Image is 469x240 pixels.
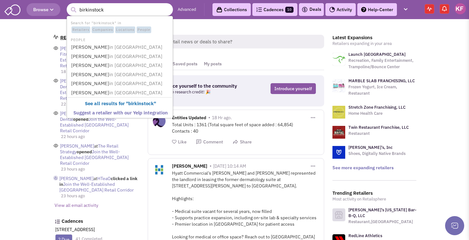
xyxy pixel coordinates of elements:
button: Browse [26,3,60,16]
h3: Latest Expansions [332,35,417,40]
span: RockBox Fitness [60,46,115,57]
span: Like [178,139,187,145]
span: opened [77,149,92,155]
a: REachout Tracking [60,34,102,40]
p: 18 hours ago [61,69,139,75]
h3: Trending Retailers [332,190,417,196]
img: home_email.png [53,35,58,39]
p: 22 hours ago [61,101,139,107]
span: in [GEOGRAPHIC_DATA] [109,80,162,86]
span: Aspen Dental [60,111,111,122]
a: Collections [212,3,251,16]
a: [PERSON_NAME]'s, Inc [348,145,393,150]
span: People [137,26,151,33]
a: Deals [301,6,321,13]
span: The Retail Strategy [60,143,118,155]
a: See more expanding retailers [332,165,394,171]
a: MARBLE SLAB FRANCHISING, LLC [348,78,415,84]
p: Home Health Care [348,110,406,117]
span: in [GEOGRAPHIC_DATA] [109,62,162,68]
a: [PERSON_NAME]'s [US_STATE] Bar-B-Q, LLC [348,207,416,218]
span: 18 Hr ago. [212,115,232,120]
p: Restaurant,[GEOGRAPHIC_DATA] [348,219,417,225]
a: [PERSON_NAME]in [GEOGRAPHIC_DATA] [69,89,172,97]
span: in [GEOGRAPHIC_DATA] [109,44,162,50]
div: at [60,111,139,134]
img: icon-collection-lavender-black.svg [216,7,222,13]
span: Locations [115,26,135,33]
p: Shoes, Digitally Native Brands [348,150,406,157]
a: Saved posts [169,58,201,70]
a: [PERSON_NAME]in [GEOGRAPHIC_DATA] [69,70,172,79]
span: [DATE] 10:14 AM [213,163,246,169]
span: HTeaO [97,176,111,181]
li: PEOPLE [68,36,172,43]
img: icons_eye-open.png [53,111,58,116]
span: Retail news or deals to share? [162,35,324,48]
img: icon-deals.svg [301,6,308,13]
span: [PERSON_NAME] [60,143,94,149]
span: Join the Well-Established [GEOGRAPHIC_DATA] Retail Corridor [60,116,129,134]
span: in [GEOGRAPHIC_DATA] [109,71,162,77]
h3: Cadences [62,218,139,224]
p: 23 hours ago [61,166,139,172]
a: Introduce yourself [271,83,316,94]
img: help.png [361,7,366,12]
img: logo [332,79,345,92]
span: Companies [92,26,114,33]
p: 23 hours ago [61,193,139,199]
p: Get a free research credit! 🎉 [156,89,246,95]
img: Activity.png [329,7,335,12]
a: Twin Restaurant Franchise, LLC [348,125,409,130]
span: [PERSON_NAME] [60,46,94,51]
b: Suggest a retailer with our Yelp integration [73,110,168,116]
span: Entities Updated [172,115,206,122]
a: [STREET_ADDRESS] [55,227,95,232]
img: logo [332,126,345,139]
a: RedLine Athletics [348,233,382,238]
span: [PERSON_NAME] [60,111,94,116]
span: clicked a link in [59,176,138,187]
span: Join the Well-Established [GEOGRAPHIC_DATA] Retail Corridor [60,84,129,101]
a: [PERSON_NAME]in [GEOGRAPHIC_DATA] [69,79,172,88]
a: View all email activity [55,202,98,208]
a: See all results for "birkinstock" [69,99,172,108]
a: My posts [201,58,225,70]
a: Cadences10 [252,3,297,16]
img: logo [332,146,345,159]
span: Retailers [71,26,90,33]
button: Like [172,139,187,145]
span: [PERSON_NAME] [59,176,93,181]
span: Browse [33,7,54,12]
a: Stretch Zone Franchising, LLC [348,105,406,110]
a: [PERSON_NAME]in [GEOGRAPHIC_DATA] [69,52,172,61]
li: Search for "birkinstock" in [68,19,172,34]
span: [PERSON_NAME] [60,78,94,84]
button: Share [233,139,252,145]
span: 10 [285,7,294,13]
span: Aspen Dental [60,78,111,90]
b: birkinstock [128,100,154,106]
button: Comment [196,139,223,145]
div: at [59,176,139,193]
img: Kira Ford [455,3,466,14]
input: Search [67,3,173,16]
div: at [60,46,139,69]
img: Cadences_logo.png [256,7,262,12]
span: in [GEOGRAPHIC_DATA] [109,53,162,59]
div: at [60,78,139,101]
img: notification-email-click.png [53,176,58,180]
p: Recreation, Family Entertainment, Trampoline/Bounce Center [348,57,417,70]
div: at [60,143,139,166]
a: Advanced [178,7,196,13]
img: icon-retailer-placeholder.png [332,208,345,221]
img: SmartAdmin [4,3,20,15]
span: RE [60,34,66,40]
h3: Introduce yourself to the community [156,83,246,89]
span: in [GEOGRAPHIC_DATA] [109,90,162,96]
img: icons_eye-open.png [53,78,58,83]
img: Cadences_logo.png [55,220,60,223]
p: Frozen Yogurt, Ice Cream, Restaurant [348,84,417,97]
p: Restaurant [348,130,409,137]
